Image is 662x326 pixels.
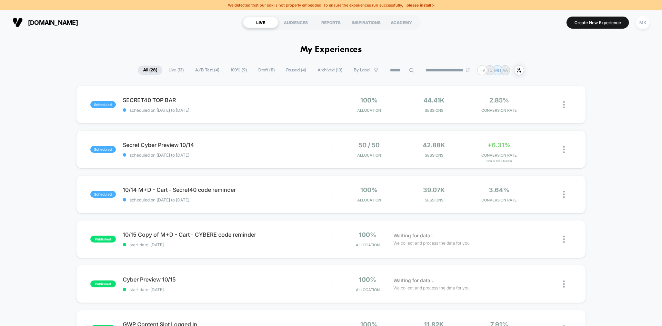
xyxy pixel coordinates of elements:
span: 3.64% [489,186,509,194]
span: Allocation [357,153,381,158]
button: Create New Experience [566,17,629,29]
span: We collect and process the data for you [393,285,470,291]
span: Allocation [357,198,381,202]
span: Sessions [403,153,465,158]
img: close [563,146,565,153]
span: All ( 28 ) [138,66,162,75]
span: scheduled on [DATE] to [DATE] [123,152,331,158]
span: Draft ( 11 ) [253,66,280,75]
span: Live ( 13 ) [163,66,189,75]
img: close [563,236,565,243]
div: ACADEMY [384,17,419,28]
span: 10/15 Copy of M+D - Cart - CYBERE code reminder [123,231,331,238]
img: close [563,280,565,288]
span: By Label [354,68,370,73]
span: +6.31% [488,141,511,149]
span: 100% [360,186,378,194]
span: start date: [DATE] [123,242,331,247]
span: 39.07k [423,186,445,194]
span: 100% ( 9 ) [225,66,252,75]
span: Sessions [403,108,465,113]
span: scheduled [90,191,116,198]
button: MK [634,16,652,30]
p: AA [502,68,508,73]
span: 44.41k [423,97,444,104]
span: Allocation [356,243,380,247]
span: scheduled on [DATE] to [DATE] [123,108,331,113]
span: scheduled on [DATE] to [DATE] [123,197,331,202]
span: CONVERSION RATE [468,153,530,158]
span: scheduled [90,146,116,153]
span: Secret Cyber Preview 10/14 [123,141,331,148]
span: Allocation [357,108,381,113]
span: 10/14 M+D - Cart - Secret40 code reminder [123,186,331,193]
div: MK [636,16,650,29]
img: close [563,101,565,108]
span: Archived ( 10 ) [312,66,348,75]
img: close [563,191,565,198]
span: CONVERSION RATE [468,108,530,113]
span: 100% [359,276,376,283]
u: please install > [407,3,434,8]
span: 100% [359,231,376,238]
span: Allocation [356,287,380,292]
span: 2.85% [489,97,509,104]
span: for Plus banner [468,159,530,163]
span: 42.88k [423,141,445,149]
h1: My Experiences [300,45,362,55]
span: Sessions [403,198,465,202]
button: [DOMAIN_NAME] [10,17,80,28]
span: published [90,280,116,287]
span: start date: [DATE] [123,287,331,292]
div: INSPIRATIONS [349,17,384,28]
span: [DOMAIN_NAME] [28,19,78,26]
div: + 9 [477,65,487,75]
span: We collect and process the data for you [393,240,470,246]
p: MH [494,68,501,73]
span: Cyber Preview 10/15 [123,276,331,283]
span: A/B Test ( 4 ) [190,66,224,75]
span: published [90,236,116,243]
div: REPORTS [313,17,349,28]
p: TC [487,68,493,73]
span: scheduled [90,101,116,108]
span: Waiting for data... [393,232,434,239]
span: Paused ( 4 ) [281,66,311,75]
img: end [466,68,470,72]
span: 100% [360,97,378,104]
img: Visually logo [12,17,23,28]
span: SECRET40 TOP BAR [123,97,331,103]
div: AUDIENCES [278,17,313,28]
span: 50 / 50 [359,141,380,149]
span: Waiting for data... [393,277,434,284]
div: LIVE [243,17,278,28]
span: CONVERSION RATE [468,198,530,202]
